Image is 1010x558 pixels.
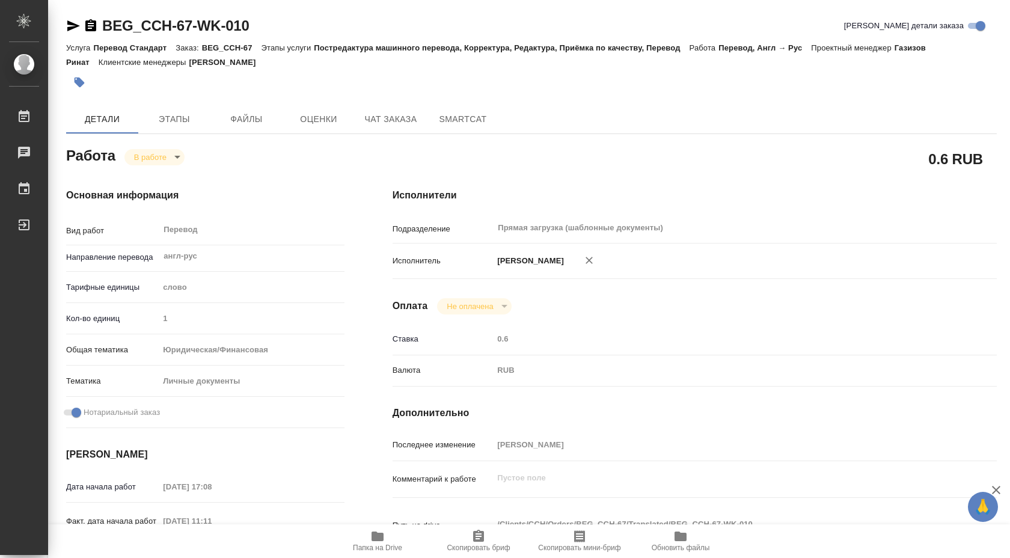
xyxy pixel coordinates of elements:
[652,544,710,552] span: Обновить файлы
[928,149,983,169] h2: 0.6 RUB
[493,436,946,453] input: Пустое поле
[493,360,946,381] div: RUB
[538,544,620,552] span: Скопировать мини-бриф
[393,364,494,376] p: Валюта
[218,112,275,127] span: Файлы
[434,112,492,127] span: SmartCat
[690,43,719,52] p: Работа
[84,19,98,33] button: Скопировать ссылку
[84,406,160,419] span: Нотариальный заказ
[493,514,946,535] textarea: /Clients/CCH/Orders/BEG_CCH-67/Translated/BEG_CCH-67-WK-010
[290,112,347,127] span: Оценки
[262,43,314,52] p: Этапы услуги
[66,69,93,96] button: Добавить тэг
[73,112,131,127] span: Детали
[529,524,630,558] button: Скопировать мини-бриф
[66,447,344,462] h4: [PERSON_NAME]
[102,17,249,34] a: BEG_CCH-67-WK-010
[576,247,602,274] button: Удалить исполнителя
[66,481,159,493] p: Дата начала работ
[145,112,203,127] span: Этапы
[393,255,494,267] p: Исполнитель
[314,43,689,52] p: Постредактура машинного перевода, Корректура, Редактура, Приёмка по качеству, Перевод
[66,144,115,165] h2: Работа
[159,512,264,530] input: Пустое поле
[393,520,494,532] p: Путь на drive
[437,298,511,314] div: В работе
[362,112,420,127] span: Чат заказа
[159,371,344,391] div: Личные документы
[630,524,731,558] button: Обновить файлы
[130,152,170,162] button: В работе
[428,524,529,558] button: Скопировать бриф
[447,544,510,552] span: Скопировать бриф
[393,333,494,345] p: Ставка
[66,515,159,527] p: Факт. дата начала работ
[159,310,344,327] input: Пустое поле
[66,251,159,263] p: Направление перевода
[202,43,262,52] p: BEG_CCH-67
[844,20,964,32] span: [PERSON_NAME] детали заказа
[66,19,81,33] button: Скопировать ссылку для ЯМессенджера
[66,43,93,52] p: Услуга
[968,492,998,522] button: 🙏
[66,344,159,356] p: Общая тематика
[66,225,159,237] p: Вид работ
[493,255,564,267] p: [PERSON_NAME]
[973,494,993,520] span: 🙏
[393,299,428,313] h4: Оплата
[189,58,265,67] p: [PERSON_NAME]
[718,43,811,52] p: Перевод, Англ → Рус
[393,439,494,451] p: Последнее изменение
[327,524,428,558] button: Папка на Drive
[443,301,497,311] button: Не оплачена
[159,340,344,360] div: Юридическая/Финансовая
[66,281,159,293] p: Тарифные единицы
[393,473,494,485] p: Комментарий к работе
[353,544,402,552] span: Папка на Drive
[176,43,201,52] p: Заказ:
[99,58,189,67] p: Клиентские менеджеры
[66,188,344,203] h4: Основная информация
[124,149,185,165] div: В работе
[493,330,946,348] input: Пустое поле
[66,375,159,387] p: Тематика
[393,188,997,203] h4: Исполнители
[66,313,159,325] p: Кол-во единиц
[93,43,176,52] p: Перевод Стандарт
[159,277,344,298] div: слово
[811,43,894,52] p: Проектный менеджер
[393,223,494,235] p: Подразделение
[393,406,997,420] h4: Дополнительно
[159,478,264,495] input: Пустое поле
